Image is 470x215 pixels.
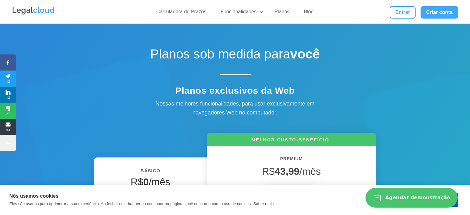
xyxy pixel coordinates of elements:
a: Logo da Legalcloud [12,11,55,16]
strong: Nós usamos cookies [9,193,58,199]
div: Nossas melhores funcionalidades, para usar exclusivamente em navegadores Web no computador. [142,99,328,117]
a: Calculadora de Prazos [153,9,210,18]
a: Planos [271,9,293,18]
strong: 43,99 [275,166,299,177]
h6: MELHOR CUSTO-BENEFÍCIO! [207,136,376,146]
h4: Planos exclusivos da Web [127,85,343,99]
strong: 0 [143,176,149,187]
h6: PREMIUM [216,155,367,166]
a: Criar conta [421,6,458,19]
a: Entrar [390,6,416,19]
a: Funcionalidades [217,9,264,18]
h4: R$ /mês [103,176,197,191]
span: R$ /mês [262,166,321,177]
p: Eles são usados para aprimorar a sua experiência. Ao fechar este banner ou continuar na página, v... [9,201,252,206]
h6: BÁSICO [103,167,197,178]
a: Blog [300,9,317,18]
h1: Planos sob medida para [127,46,343,65]
strong: você [290,47,320,61]
a: Saber mais [253,201,274,206]
img: Legalcloud Logo [12,6,55,15]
